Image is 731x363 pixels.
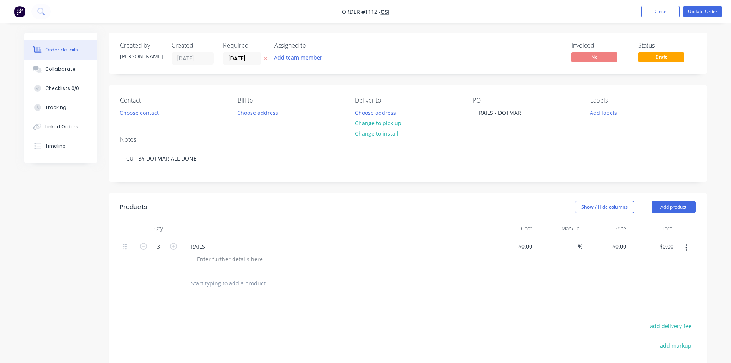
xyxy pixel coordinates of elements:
[351,128,402,139] button: Change to install
[381,8,389,15] a: OSI
[45,143,66,149] div: Timeline
[638,42,696,49] div: Status
[233,107,282,118] button: Choose address
[578,242,582,251] span: %
[24,136,97,156] button: Timeline
[120,52,162,60] div: [PERSON_NAME]
[191,276,344,291] input: Start typing to add a product...
[646,321,696,331] button: add delivery fee
[473,97,578,104] div: PO
[656,340,696,351] button: add markup
[351,107,400,118] button: Choose address
[24,79,97,98] button: Checklists 0/0
[351,118,405,128] button: Change to pick up
[120,97,225,104] div: Contact
[45,85,79,92] div: Checklists 0/0
[582,221,630,236] div: Price
[575,201,634,213] button: Show / Hide columns
[473,107,527,118] div: RAILS - DOTMAR
[45,123,78,130] div: Linked Orders
[274,52,327,63] button: Add team member
[535,221,582,236] div: Markup
[571,42,629,49] div: Invoiced
[571,52,617,62] span: No
[185,241,211,252] div: RAILS
[172,42,214,49] div: Created
[629,221,677,236] div: Total
[270,52,326,63] button: Add team member
[638,52,684,62] span: Draft
[116,107,163,118] button: Choose contact
[274,42,351,49] div: Assigned to
[120,136,696,143] div: Notes
[24,40,97,60] button: Order details
[120,147,696,170] div: CUT BY DOTMAR ALL DONE
[683,6,722,17] button: Update Order
[45,46,78,53] div: Order details
[120,202,147,212] div: Products
[488,221,536,236] div: Cost
[24,60,97,79] button: Collaborate
[14,6,25,17] img: Factory
[45,66,76,73] div: Collaborate
[641,6,680,17] button: Close
[586,107,621,118] button: Add labels
[223,42,265,49] div: Required
[342,8,381,15] span: Order #1112 -
[590,97,695,104] div: Labels
[238,97,343,104] div: Bill to
[45,104,66,111] div: Tracking
[355,97,460,104] div: Deliver to
[24,98,97,117] button: Tracking
[135,221,182,236] div: Qty
[120,42,162,49] div: Created by
[24,117,97,136] button: Linked Orders
[652,201,696,213] button: Add product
